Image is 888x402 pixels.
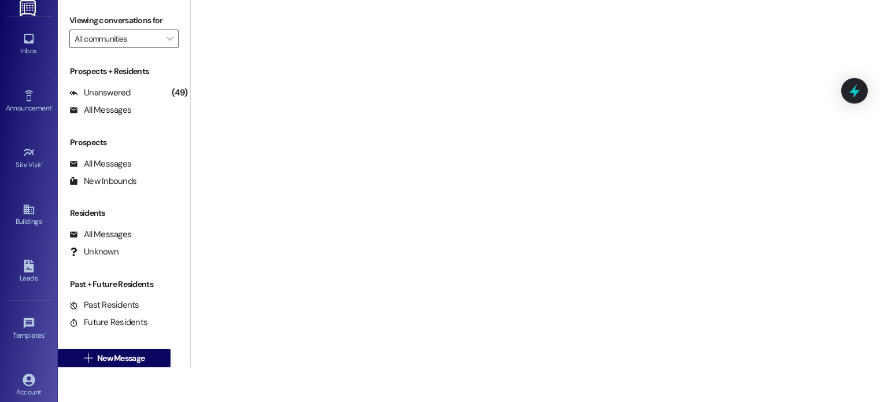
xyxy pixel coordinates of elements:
div: Future Residents [69,316,147,329]
a: Site Visit • [6,143,52,174]
i:  [84,353,92,363]
a: Account [6,370,52,401]
span: New Message [97,354,145,362]
div: Prospects [58,137,190,149]
span: • [45,330,46,338]
span: • [51,102,53,110]
i:  [166,34,173,43]
span: • [42,159,43,167]
input: All communities [75,29,160,48]
div: Past Residents [69,299,139,311]
div: (49) [169,84,190,102]
div: Prospects + Residents [58,65,190,78]
a: Buildings [6,200,52,231]
div: All Messages [69,228,131,241]
div: Residents [58,207,190,219]
div: Past + Future Residents [58,278,190,290]
a: Inbox [6,29,52,60]
div: All Messages [69,104,131,116]
a: Templates • [6,314,52,345]
label: Viewing conversations for [69,12,179,29]
a: Leads [6,256,52,287]
div: All Messages [69,158,131,170]
div: Unknown [69,246,119,258]
button: New Message [58,349,171,367]
div: Unanswered [69,87,131,99]
div: New Inbounds [69,175,136,187]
